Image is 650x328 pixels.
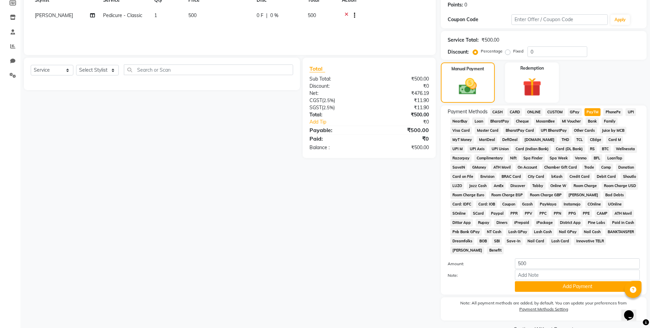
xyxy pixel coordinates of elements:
span: SGST [309,104,322,111]
div: ₹0 [369,134,434,143]
span: PPC [537,210,549,217]
button: Apply [610,15,630,25]
span: UPI Union [489,145,511,153]
span: 0 F [257,12,263,19]
span: ATH Movil [491,163,513,171]
span: Trade [582,163,596,171]
span: Pedicure - Classic [103,12,142,18]
span: Coupon [500,200,517,208]
span: Instamojo [562,200,583,208]
span: Tabby [530,182,546,190]
span: CAMP [595,210,610,217]
span: SCard [471,210,486,217]
span: 0 % [270,12,278,19]
span: Venmo [573,154,589,162]
span: Room Charge Euro [450,191,487,199]
span: BANKTANSFER [605,228,636,236]
div: Total: [304,111,369,118]
span: CARD [507,108,522,116]
span: Nift [508,154,519,162]
span: Envision [478,173,496,181]
div: Points: [448,1,463,9]
span: Rupay [476,219,491,227]
input: Search or Scan [124,65,293,75]
span: GPay [568,108,582,116]
span: 1 [154,12,157,18]
span: CGST [309,97,322,103]
span: CEdge [588,136,603,144]
span: Lash Cash [532,228,554,236]
span: Bank [586,117,599,125]
div: ₹500.00 [481,37,499,44]
label: Note: [443,272,510,279]
div: ₹11.90 [369,104,434,111]
span: On Account [516,163,539,171]
span: SaveIN [450,163,467,171]
div: ₹476.19 [369,90,434,97]
span: Room Charge [571,182,599,190]
div: Payable: [304,126,369,134]
div: Service Total: [448,37,479,44]
label: Payment Methods Setting [519,306,568,312]
span: Donation [616,163,636,171]
span: NT Cash [485,228,503,236]
span: LUZO [450,182,464,190]
span: UPI Axis [467,145,487,153]
div: ₹500.00 [369,75,434,83]
span: BOB [477,237,489,245]
span: Card (DL Bank) [554,145,585,153]
span: BFL [591,154,602,162]
span: PayTM [584,108,601,116]
span: Master Card [475,127,501,134]
span: Spa Finder [521,154,545,162]
img: _gift.svg [517,75,547,99]
span: Dreamfolks [450,237,475,245]
div: ( ) [304,97,369,104]
div: ( ) [304,104,369,111]
div: Discount: [304,83,369,90]
span: UPI BharatPay [539,127,569,134]
span: Other Cards [572,127,597,134]
input: Enter Offer / Coupon Code [511,14,608,25]
span: COnline [585,200,603,208]
span: MariDeal [477,136,497,144]
span: PhonePe [603,108,623,116]
div: ₹500.00 [369,144,434,151]
span: Total [309,65,325,72]
span: Credit Card [567,173,592,181]
img: _cash.svg [453,76,482,97]
span: Discover [508,182,528,190]
span: Loan [472,117,485,125]
span: Nail GPay [557,228,579,236]
span: Card: IOB [476,200,497,208]
span: PPV [523,210,535,217]
input: Amount [515,258,640,269]
span: iPrepaid [512,219,532,227]
span: Room Charge GBP [528,191,564,199]
span: MosamBee [534,117,557,125]
span: PayMaya [538,200,559,208]
div: Coupon Code [448,16,512,23]
button: Add Payment [515,281,640,292]
div: ₹0 [369,83,434,90]
span: BTC [600,145,611,153]
div: ₹11.90 [369,97,434,104]
iframe: chat widget [621,301,643,321]
span: [PERSON_NAME] [566,191,601,199]
span: Debit Card [594,173,618,181]
span: CASH [490,108,505,116]
div: Sub Total: [304,75,369,83]
span: Jazz Cash [467,182,489,190]
label: Percentage [481,48,503,54]
span: SOnline [450,210,468,217]
label: Amount: [443,261,510,267]
span: Save-In [505,237,523,245]
span: Nail Card [525,237,547,245]
span: UOnline [606,200,624,208]
div: Paid: [304,134,369,143]
span: Card (Indian Bank) [514,145,551,153]
span: 500 [308,12,316,18]
span: Family [602,117,618,125]
span: Paypal [489,210,506,217]
span: Complimentary [474,154,505,162]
